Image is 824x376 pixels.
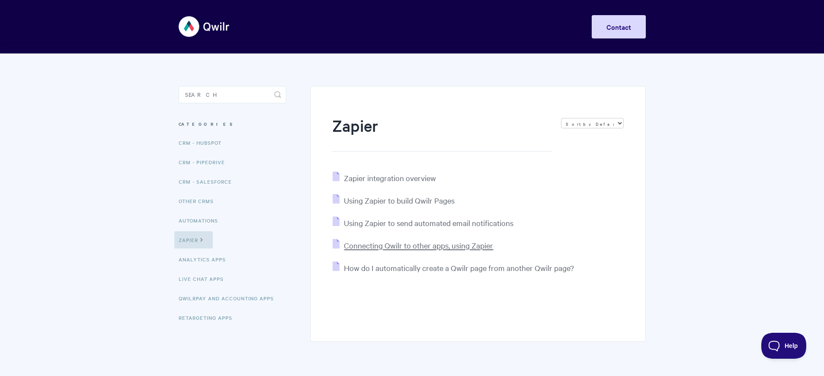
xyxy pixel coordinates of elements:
a: Retargeting Apps [179,309,239,326]
img: Qwilr Help Center [179,10,230,43]
a: Live Chat Apps [179,270,230,287]
input: Search [179,86,286,103]
a: How do I automatically create a Qwilr page from another Qwilr page? [333,263,574,273]
span: How do I automatically create a Qwilr page from another Qwilr page? [344,263,574,273]
a: CRM - Salesforce [179,173,238,190]
a: Analytics Apps [179,251,232,268]
a: CRM - Pipedrive [179,153,231,171]
a: QwilrPay and Accounting Apps [179,290,280,307]
span: Using Zapier to build Qwilr Pages [344,195,455,205]
h3: Categories [179,116,286,132]
a: Contact [592,15,646,38]
a: CRM - HubSpot [179,134,228,151]
iframe: Toggle Customer Support [761,333,807,359]
span: Connecting Qwilr to other apps, using Zapier [344,240,493,250]
a: Connecting Qwilr to other apps, using Zapier [333,240,493,250]
a: Using Zapier to build Qwilr Pages [333,195,455,205]
a: Other CRMs [179,192,220,210]
span: Zapier integration overview [344,173,436,183]
a: Automations [179,212,224,229]
select: Page reloads on selection [561,118,624,128]
span: Using Zapier to send automated email notifications [344,218,513,228]
a: Zapier integration overview [333,173,436,183]
a: Using Zapier to send automated email notifications [333,218,513,228]
a: Zapier [174,231,213,249]
h1: Zapier [332,115,552,152]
